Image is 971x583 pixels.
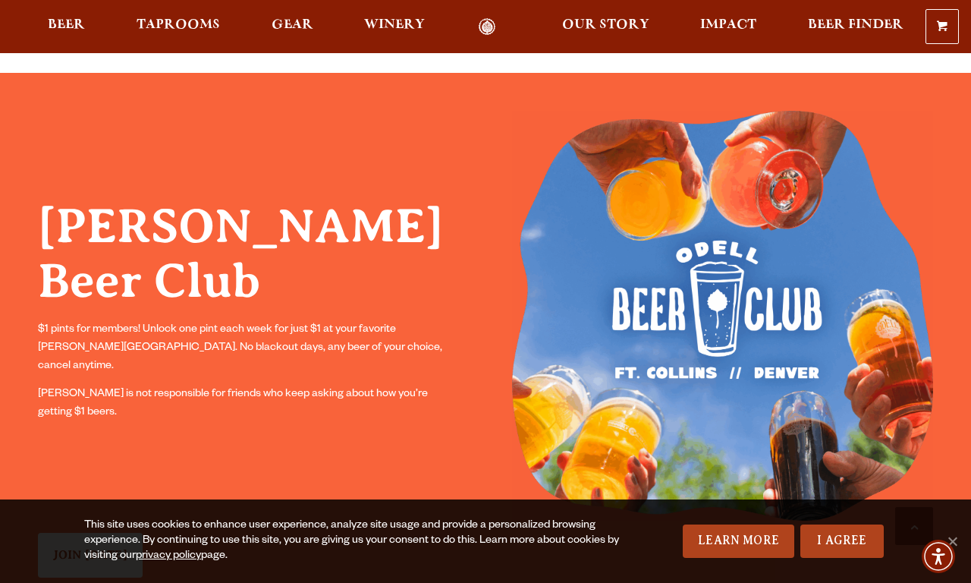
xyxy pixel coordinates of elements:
[922,540,955,573] div: Accessibility Menu
[136,550,201,563] a: privacy policy
[683,525,794,558] a: Learn More
[48,19,85,31] span: Beer
[137,19,220,31] span: Taprooms
[458,18,515,36] a: Odell Home
[84,518,621,564] div: This site uses cookies to enhance user experience, analyze site usage and provide a personalized ...
[700,19,756,31] span: Impact
[798,18,913,36] a: Beer Finder
[127,18,230,36] a: Taprooms
[38,18,95,36] a: Beer
[262,18,323,36] a: Gear
[38,199,459,309] h2: [PERSON_NAME] Beer Club
[562,19,649,31] span: Our Story
[690,18,766,36] a: Impact
[552,18,659,36] a: Our Story
[364,19,425,31] span: Winery
[272,19,313,31] span: Gear
[38,321,459,376] p: $1 pints for members! Unlock one pint each week for just $1 at your favorite [PERSON_NAME][GEOGRA...
[354,18,435,36] a: Winery
[808,19,903,31] span: Beer Finder
[512,111,933,521] img: Odell Beer Club Ft Collins Denver
[38,386,459,422] p: [PERSON_NAME] is not responsible for friends who keep asking about how you’re getting $1 beers.
[800,525,884,558] a: I Agree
